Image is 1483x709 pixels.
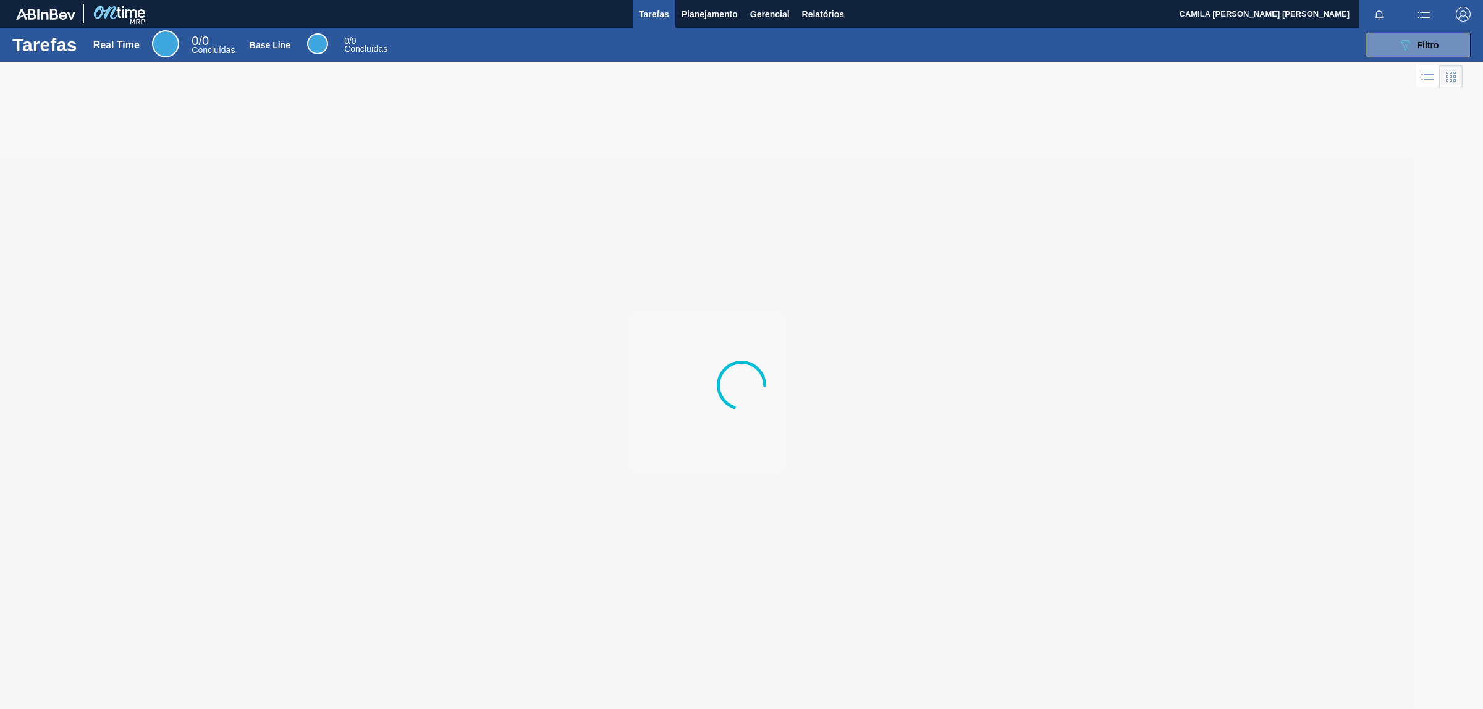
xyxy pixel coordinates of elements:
[192,45,235,55] span: Concluídas
[344,36,356,46] span: / 0
[682,7,738,22] span: Planejamento
[192,34,198,48] span: 0
[1456,7,1471,22] img: Logout
[1359,6,1399,23] button: Notificações
[192,34,209,48] span: / 0
[307,33,328,54] div: Base Line
[192,36,235,54] div: Real Time
[93,40,140,51] div: Real Time
[250,40,290,50] div: Base Line
[639,7,669,22] span: Tarefas
[802,7,844,22] span: Relatórios
[152,30,179,57] div: Real Time
[1418,40,1439,50] span: Filtro
[1366,33,1471,57] button: Filtro
[344,36,349,46] span: 0
[344,37,387,53] div: Base Line
[1416,7,1431,22] img: userActions
[16,9,75,20] img: TNhmsLtSVTkK8tSr43FrP2fwEKptu5GPRR3wAAAABJRU5ErkJggg==
[12,38,77,52] h1: Tarefas
[344,44,387,54] span: Concluídas
[750,7,790,22] span: Gerencial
